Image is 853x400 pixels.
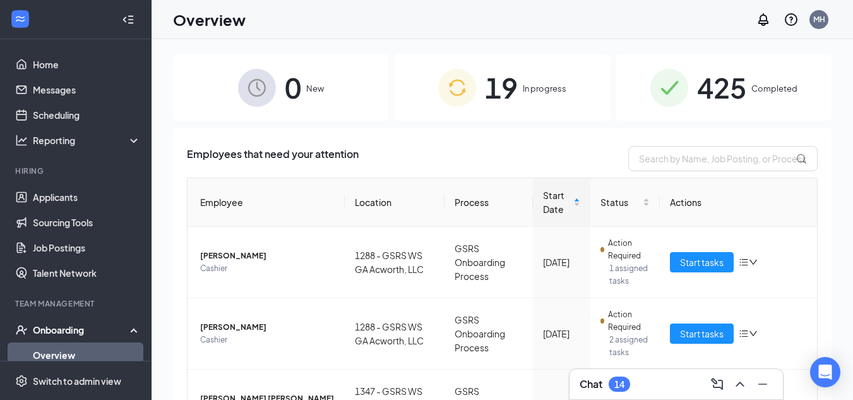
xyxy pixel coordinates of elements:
[33,375,121,387] div: Switch to admin view
[749,258,758,267] span: down
[813,14,825,25] div: MH
[608,237,650,262] span: Action Required
[200,250,335,262] span: [PERSON_NAME]
[732,377,748,392] svg: ChevronUp
[444,298,533,370] td: GSRS Onboarding Process
[187,146,359,171] span: Employees that need your attention
[543,255,580,269] div: [DATE]
[523,82,566,95] span: In progress
[33,210,141,235] a: Sourcing Tools
[755,377,770,392] svg: Minimize
[14,13,27,25] svg: WorkstreamLogo
[173,9,246,30] h1: Overview
[485,66,518,109] span: 19
[306,82,324,95] span: New
[810,357,840,387] div: Open Intercom Messenger
[444,178,533,227] th: Process
[15,134,28,147] svg: Analysis
[739,257,749,267] span: bars
[580,377,602,391] h3: Chat
[285,66,301,109] span: 0
[33,235,141,260] a: Job Postings
[614,379,624,390] div: 14
[33,324,130,336] div: Onboarding
[15,298,138,309] div: Team Management
[345,298,444,370] td: 1288 - GSRS WS GA Acworth, LLC
[600,195,640,209] span: Status
[444,227,533,298] td: GSRS Onboarding Process
[784,12,799,27] svg: QuestionInfo
[756,12,771,27] svg: Notifications
[680,255,724,269] span: Start tasks
[33,102,141,128] a: Scheduling
[670,324,734,344] button: Start tasks
[730,374,750,394] button: ChevronUp
[543,327,580,341] div: [DATE]
[200,321,335,334] span: [PERSON_NAME]
[628,146,818,171] input: Search by Name, Job Posting, or Process
[15,166,138,176] div: Hiring
[590,178,660,227] th: Status
[609,334,650,359] span: 2 assigned tasks
[345,227,444,298] td: 1288 - GSRS WS GA Acworth, LLC
[680,327,724,341] span: Start tasks
[543,188,571,216] span: Start Date
[188,178,345,227] th: Employee
[749,329,758,338] span: down
[608,308,650,334] span: Action Required
[710,377,725,392] svg: ComposeMessage
[33,77,141,102] a: Messages
[33,134,141,147] div: Reporting
[345,178,444,227] th: Location
[660,178,817,227] th: Actions
[697,66,746,109] span: 425
[15,375,28,387] svg: Settings
[33,52,141,77] a: Home
[15,324,28,336] svg: UserCheck
[609,262,650,288] span: 1 assigned tasks
[751,82,797,95] span: Completed
[200,334,335,346] span: Cashier
[33,185,141,210] a: Applicants
[753,374,773,394] button: Minimize
[200,262,335,275] span: Cashier
[33,342,141,368] a: Overview
[33,260,141,286] a: Talent Network
[707,374,727,394] button: ComposeMessage
[122,13,134,26] svg: Collapse
[739,329,749,339] span: bars
[670,252,734,272] button: Start tasks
